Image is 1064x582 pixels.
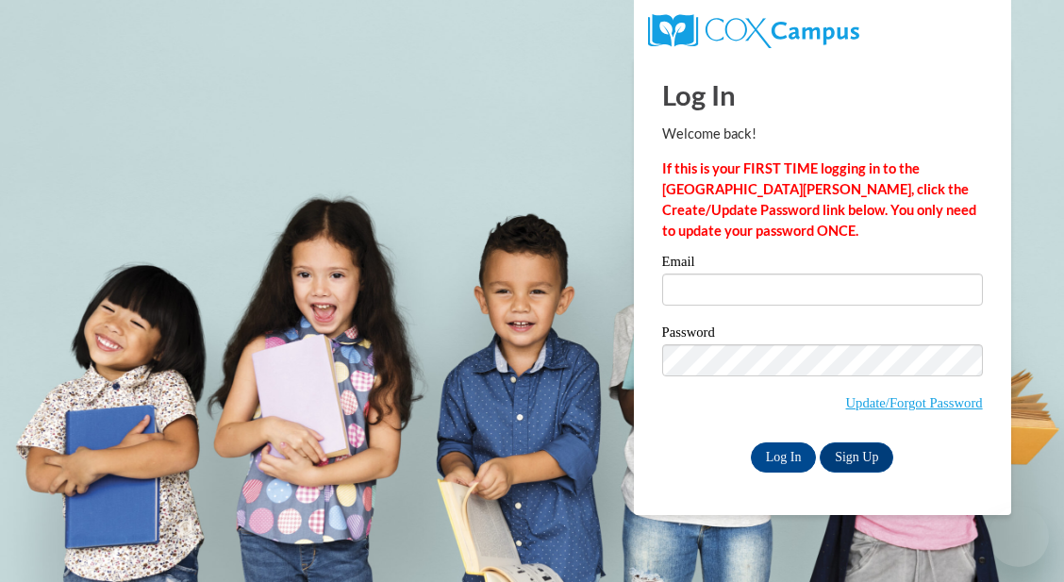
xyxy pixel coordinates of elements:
a: Sign Up [820,442,893,473]
h1: Log In [662,75,983,114]
a: Update/Forgot Password [846,395,983,410]
label: Password [662,325,983,344]
img: COX Campus [648,14,859,48]
iframe: Button to launch messaging window [989,507,1049,567]
p: Welcome back! [662,124,983,144]
input: Log In [751,442,817,473]
label: Email [662,255,983,274]
strong: If this is your FIRST TIME logging in to the [GEOGRAPHIC_DATA][PERSON_NAME], click the Create/Upd... [662,160,976,239]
